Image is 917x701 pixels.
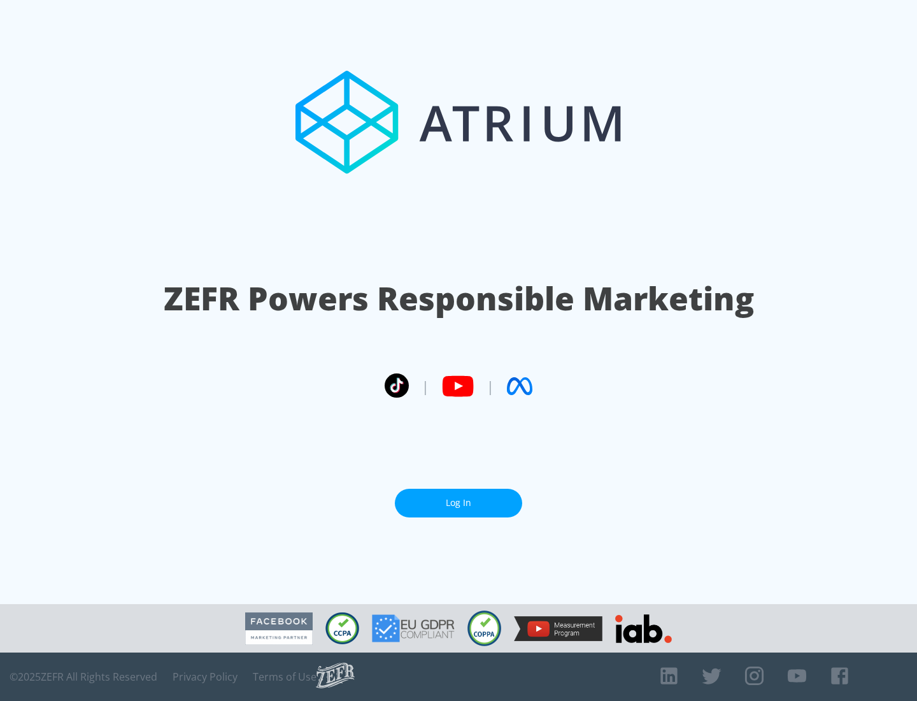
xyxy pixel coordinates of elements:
img: CCPA Compliant [325,612,359,644]
img: Facebook Marketing Partner [245,612,313,645]
a: Terms of Use [253,670,316,683]
img: COPPA Compliant [467,611,501,646]
a: Privacy Policy [173,670,238,683]
img: YouTube Measurement Program [514,616,602,641]
span: | [422,377,429,396]
a: Log In [395,489,522,517]
img: GDPR Compliant [372,614,455,642]
h1: ZEFR Powers Responsible Marketing [164,277,754,321]
span: | [487,377,494,396]
span: © 2025 ZEFR All Rights Reserved [10,670,157,683]
img: IAB [615,614,672,643]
